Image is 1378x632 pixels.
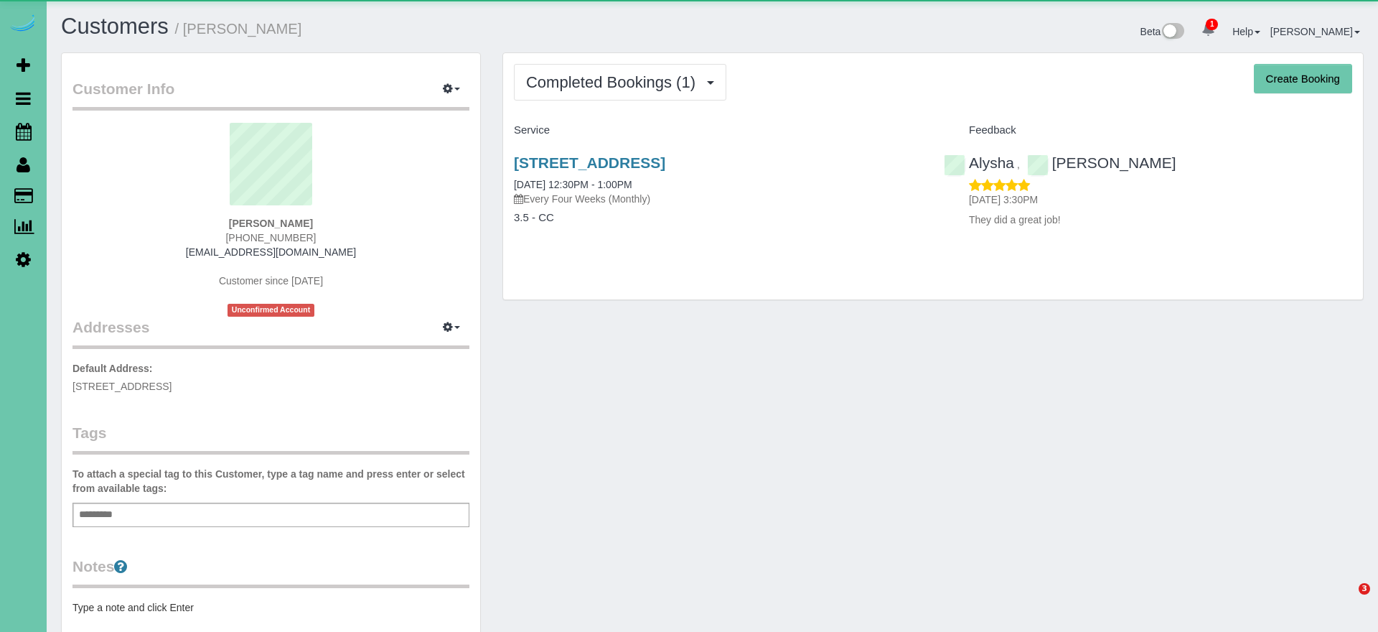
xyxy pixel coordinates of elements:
[944,154,1014,171] a: Alysha
[72,78,469,111] legend: Customer Info
[1027,154,1176,171] a: [PERSON_NAME]
[1161,23,1184,42] img: New interface
[186,246,356,258] a: [EMAIL_ADDRESS][DOMAIN_NAME]
[969,192,1352,207] p: [DATE] 3:30PM
[61,14,169,39] a: Customers
[526,73,703,91] span: Completed Bookings (1)
[229,218,313,229] strong: [PERSON_NAME]
[72,600,469,615] pre: Type a note and click Enter
[1017,159,1020,170] span: ,
[514,124,922,136] h4: Service
[219,275,323,287] span: Customer since [DATE]
[1232,26,1260,37] a: Help
[1140,26,1185,37] a: Beta
[72,422,469,455] legend: Tags
[228,304,315,316] span: Unconfirmed Account
[514,64,726,101] button: Completed Bookings (1)
[1359,583,1370,595] span: 3
[514,212,922,224] h4: 3.5 - CC
[944,124,1352,136] h4: Feedback
[175,21,302,37] small: / [PERSON_NAME]
[1329,583,1364,618] iframe: Intercom live chat
[72,556,469,588] legend: Notes
[72,361,153,376] label: Default Address:
[225,232,316,243] span: [PHONE_NUMBER]
[72,467,469,496] label: To attach a special tag to this Customer, type a tag name and press enter or select from availabl...
[9,14,37,34] img: Automaid Logo
[514,179,632,190] a: [DATE] 12:30PM - 1:00PM
[72,381,172,392] span: [STREET_ADDRESS]
[1270,26,1360,37] a: [PERSON_NAME]
[1254,64,1352,94] button: Create Booking
[514,154,665,171] a: [STREET_ADDRESS]
[969,213,1352,227] p: They did a great job!
[514,192,922,206] p: Every Four Weeks (Monthly)
[1206,19,1218,30] span: 1
[1194,14,1222,46] a: 1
